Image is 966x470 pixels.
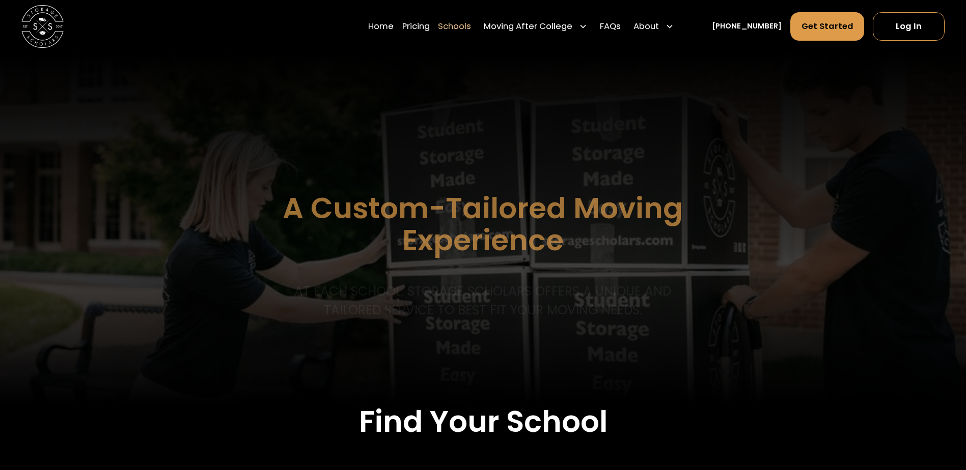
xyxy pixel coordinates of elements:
[633,20,659,33] div: About
[438,12,471,41] a: Schools
[873,12,945,41] a: Log In
[290,282,676,320] p: At each school, storage scholars offers a unique and tailored service to best fit your Moving needs.
[600,12,621,41] a: FAQs
[21,5,64,47] img: Storage Scholars main logo
[229,192,737,256] h1: A Custom-Tailored Moving Experience
[402,12,430,41] a: Pricing
[790,12,865,41] a: Get Started
[102,404,864,439] h2: Find Your School
[368,12,394,41] a: Home
[480,12,592,41] div: Moving After College
[712,21,782,32] a: [PHONE_NUMBER]
[484,20,572,33] div: Moving After College
[629,12,678,41] div: About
